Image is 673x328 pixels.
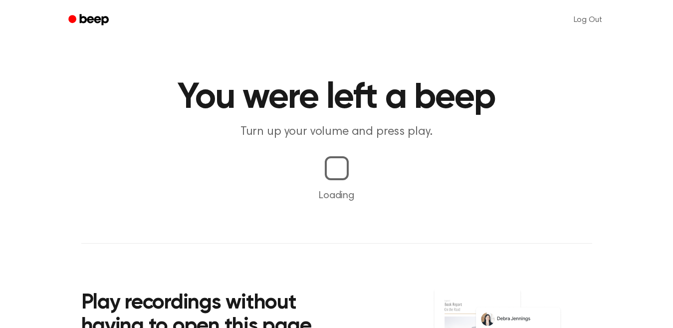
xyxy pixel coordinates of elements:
[61,10,118,30] a: Beep
[12,188,661,203] p: Loading
[81,80,592,116] h1: You were left a beep
[145,124,528,140] p: Turn up your volume and press play.
[564,8,612,32] a: Log Out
